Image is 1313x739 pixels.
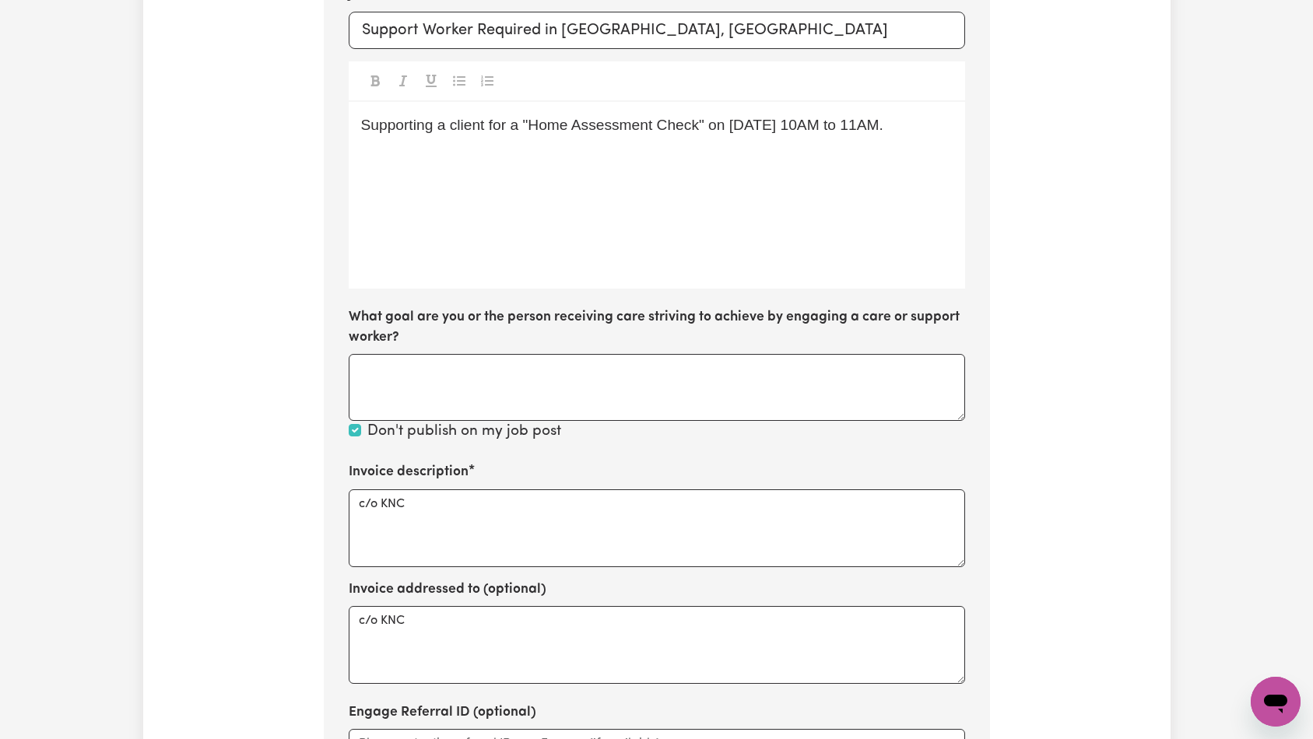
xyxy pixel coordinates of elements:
[349,489,965,567] textarea: c/o KNC
[349,12,965,49] input: e.g. Care worker needed in North Sydney for aged care
[392,71,414,91] button: Toggle undefined
[349,702,536,723] label: Engage Referral ID (optional)
[349,580,546,600] label: Invoice addressed to (optional)
[420,71,442,91] button: Toggle undefined
[349,307,965,348] label: What goal are you or the person receiving care striving to achieve by engaging a care or support ...
[361,117,883,133] span: Supporting a client for a "Home Assessment Check" on [DATE] 10AM to 11AM.
[349,606,965,684] textarea: c/o KNC
[476,71,498,91] button: Toggle undefined
[364,71,386,91] button: Toggle undefined
[367,421,561,443] label: Don't publish on my job post
[349,462,469,482] label: Invoice description
[1251,677,1301,727] iframe: Button to launch messaging window
[448,71,470,91] button: Toggle undefined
